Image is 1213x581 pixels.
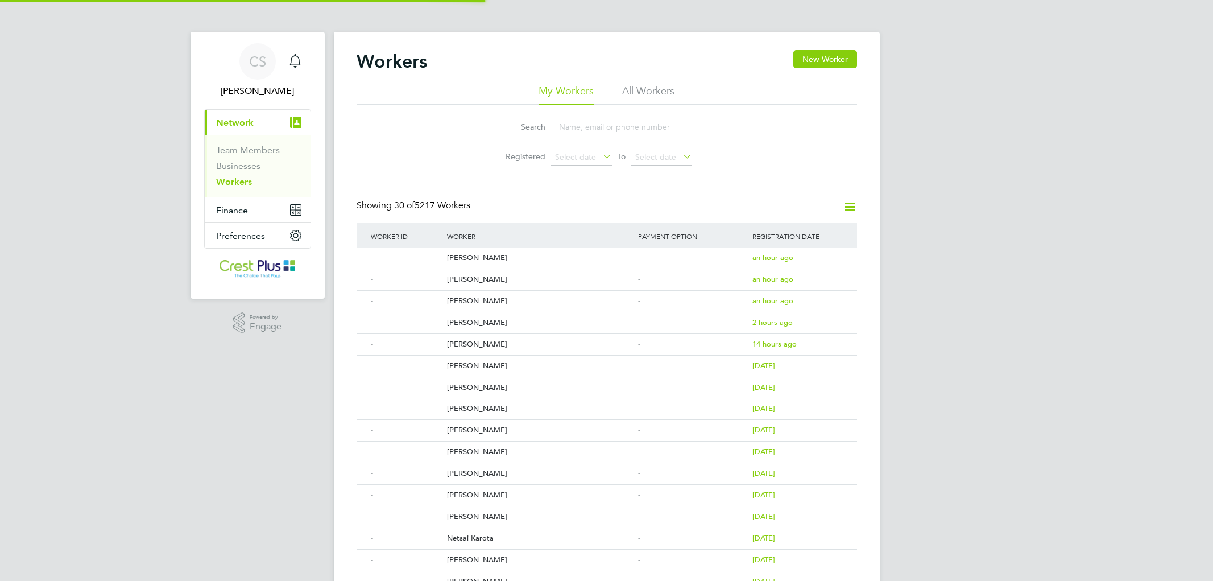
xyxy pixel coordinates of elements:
a: -Netsai Karota-[DATE] [368,528,846,537]
span: CS [249,54,266,69]
div: - [368,463,444,484]
a: -[PERSON_NAME]-[DATE] [368,549,846,559]
div: Showing [357,200,473,212]
label: Search [494,122,545,132]
span: Finance [216,205,248,216]
h2: Workers [357,50,427,73]
div: - [635,356,750,377]
div: - [368,334,444,355]
a: -[PERSON_NAME]-2 hours ago [368,312,846,322]
a: Powered byEngage [233,312,281,334]
span: Preferences [216,230,265,241]
div: - [368,420,444,441]
li: My Workers [539,84,594,105]
a: -[PERSON_NAME]-[DATE] [368,398,846,407]
span: [DATE] [752,425,775,435]
span: [DATE] [752,533,775,543]
a: -[PERSON_NAME]-[DATE] [368,377,846,386]
span: an hour ago [752,296,793,306]
a: Businesses [216,160,260,171]
a: -[PERSON_NAME]-an hour ago [368,290,846,300]
div: [PERSON_NAME] [444,248,635,269]
span: [DATE] [752,382,775,392]
a: -[PERSON_NAME]-[DATE] [368,571,846,580]
button: Network [205,110,311,135]
div: Worker ID [368,223,444,249]
div: [PERSON_NAME] [444,269,635,290]
span: [DATE] [752,447,775,456]
div: [PERSON_NAME] [444,356,635,377]
div: - [635,334,750,355]
span: 5217 Workers [394,200,470,211]
div: [PERSON_NAME] [444,420,635,441]
div: [PERSON_NAME] [444,398,635,419]
a: Workers [216,176,252,187]
div: - [368,291,444,312]
div: - [368,377,444,398]
span: Charlotte Shearer [204,84,311,98]
span: [DATE] [752,555,775,564]
span: Select date [635,152,676,162]
a: Team Members [216,145,280,155]
div: - [635,248,750,269]
div: - [368,356,444,377]
div: - [368,248,444,269]
li: All Workers [622,84,674,105]
div: [PERSON_NAME] [444,506,635,528]
div: Payment Option [635,223,750,249]
label: Registered [494,151,545,162]
button: New Worker [793,50,857,68]
span: Powered by [250,312,281,322]
nav: Main navigation [191,32,325,299]
span: an hour ago [752,274,793,284]
span: an hour ago [752,253,793,262]
div: - [368,506,444,528]
div: - [635,506,750,528]
div: [PERSON_NAME] [444,377,635,398]
span: To [614,149,629,164]
div: - [635,485,750,506]
div: - [635,291,750,312]
div: [PERSON_NAME] [444,291,635,312]
button: Finance [205,197,311,222]
a: -[PERSON_NAME]-[DATE] [368,484,846,494]
div: - [635,377,750,398]
span: Engage [250,322,281,332]
div: - [368,442,444,463]
a: CS[PERSON_NAME] [204,43,311,98]
div: - [635,398,750,419]
span: [DATE] [752,361,775,370]
div: Netsai Karota [444,528,635,549]
div: Worker [444,223,635,249]
div: - [635,550,750,571]
div: [PERSON_NAME] [444,312,635,333]
a: -[PERSON_NAME]-an hour ago [368,269,846,278]
div: - [368,550,444,571]
div: - [368,398,444,419]
button: Preferences [205,223,311,248]
a: -[PERSON_NAME]-[DATE] [368,463,846,472]
div: - [368,269,444,290]
span: 2 hours ago [752,318,793,327]
div: [PERSON_NAME] [444,442,635,463]
div: Registration Date [750,223,845,249]
span: Select date [555,152,596,162]
a: -[PERSON_NAME]-[DATE] [368,441,846,451]
img: crestplusoperations-logo-retina.png [220,260,295,278]
div: - [635,420,750,441]
div: - [635,269,750,290]
a: -[PERSON_NAME]-[DATE] [368,419,846,429]
span: [DATE] [752,490,775,500]
div: - [635,442,750,463]
div: [PERSON_NAME] [444,463,635,484]
div: - [368,312,444,333]
span: Network [216,117,254,128]
span: [DATE] [752,468,775,478]
span: [DATE] [752,403,775,413]
div: - [635,463,750,484]
a: -[PERSON_NAME]-14 hours ago [368,333,846,343]
input: Name, email or phone number [553,116,719,138]
span: [DATE] [752,512,775,521]
span: 14 hours ago [752,339,797,349]
div: [PERSON_NAME] [444,334,635,355]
